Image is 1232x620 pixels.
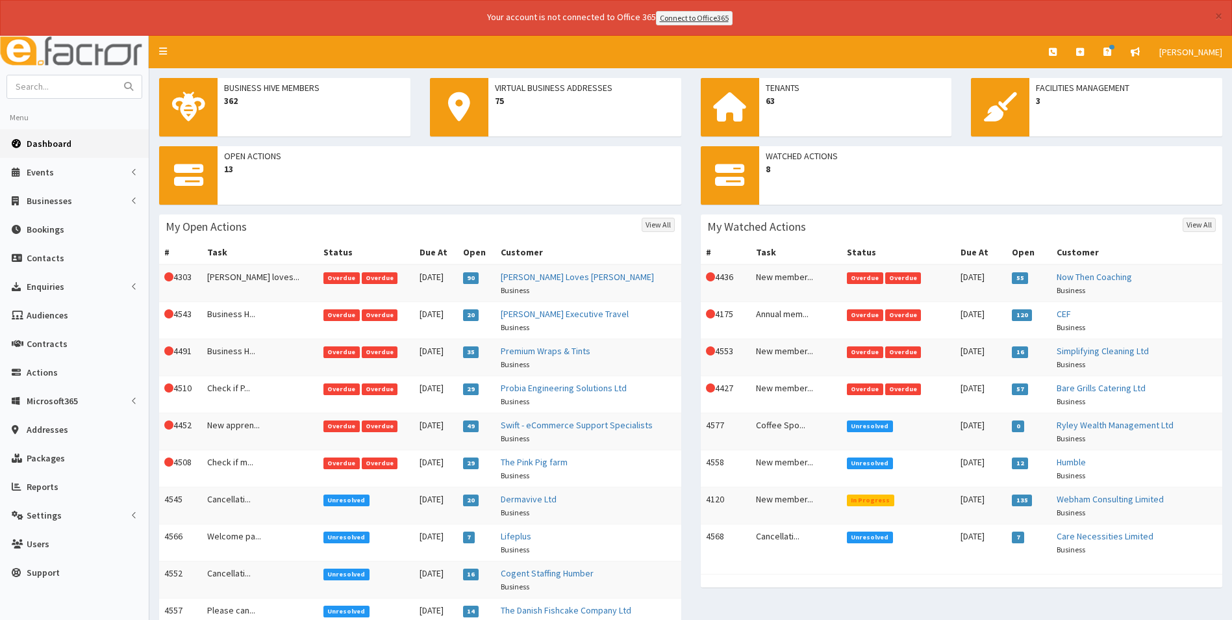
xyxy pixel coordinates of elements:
td: New member... [751,450,842,487]
span: Facilities Management [1036,81,1216,94]
td: 4543 [159,302,202,339]
td: Cancellati... [202,561,318,598]
a: View All [642,218,675,232]
span: Overdue [885,309,922,321]
th: # [701,240,751,265]
i: This Action is overdue! [164,420,173,430]
th: # [159,240,202,265]
span: 63 [766,94,946,107]
i: This Action is overdue! [706,309,715,318]
td: 4508 [159,450,202,487]
td: [DATE] [955,413,1007,450]
td: 4566 [159,524,202,561]
th: Due At [955,240,1007,265]
th: Open [458,240,496,265]
td: [DATE] [955,302,1007,339]
span: 75 [495,94,675,107]
th: Task [202,240,318,265]
a: View All [1183,218,1216,232]
h3: My Open Actions [166,221,247,233]
span: Settings [27,510,62,521]
small: Business [501,582,529,591]
td: [DATE] [414,376,458,413]
span: Support [27,567,60,578]
i: This Action is overdue! [164,458,173,467]
span: Dashboard [27,138,71,149]
td: 4175 [701,302,751,339]
span: Businesses [27,195,72,207]
span: 7 [1012,532,1024,543]
th: Status [318,240,414,265]
td: 4545 [159,487,202,524]
a: Dermavive Ltd [501,493,557,505]
span: 49 [463,420,479,432]
small: Business [501,285,529,295]
a: Lifeplus [501,530,531,542]
i: This Action is overdue! [706,272,715,281]
td: Business H... [202,302,318,339]
span: 14 [463,606,479,617]
span: 57 [1012,383,1028,395]
th: Customer [1051,240,1222,265]
a: Simplifying Cleaning Ltd [1057,345,1149,357]
span: Overdue [885,272,922,284]
span: [PERSON_NAME] [1159,46,1222,58]
span: Overdue [885,383,922,395]
td: Check if P... [202,376,318,413]
td: [DATE] [414,339,458,376]
small: Business [1057,471,1085,480]
th: Task [751,240,842,265]
td: New member... [751,265,842,302]
small: Business [1057,396,1085,406]
td: New member... [751,487,842,524]
td: [DATE] [414,524,458,561]
span: 55 [1012,272,1028,284]
td: [DATE] [955,450,1007,487]
span: 12 [1012,458,1028,469]
span: Unresolved [847,458,893,469]
span: Virtual Business Addresses [495,81,675,94]
span: Unresolved [323,569,370,580]
i: This Action is overdue! [164,346,173,355]
td: 4427 [701,376,751,413]
i: This Action is overdue! [164,272,173,281]
span: Contacts [27,252,64,264]
span: Overdue [362,272,398,284]
td: New member... [751,376,842,413]
td: Cancellati... [751,524,842,561]
span: Tenants [766,81,946,94]
a: Premium Wraps & Tints [501,345,590,357]
a: [PERSON_NAME] Loves [PERSON_NAME] [501,271,654,283]
td: Business H... [202,339,318,376]
span: 135 [1012,495,1032,506]
td: [DATE] [414,413,458,450]
span: Overdue [847,309,883,321]
input: Search... [7,75,116,98]
span: 16 [1012,346,1028,358]
td: Check if m... [202,450,318,487]
span: 90 [463,272,479,284]
td: Annual mem... [751,302,842,339]
td: Cancellati... [202,487,318,524]
td: 4120 [701,487,751,524]
small: Business [501,396,529,406]
span: 35 [463,346,479,358]
td: New appren... [202,413,318,450]
td: 4510 [159,376,202,413]
i: This Action is overdue! [164,309,173,318]
span: 29 [463,383,479,395]
span: Microsoft365 [27,395,78,407]
small: Business [1057,359,1085,369]
td: 4491 [159,339,202,376]
span: Open Actions [224,149,675,162]
span: 7 [463,532,475,543]
th: Status [842,240,955,265]
a: [PERSON_NAME] Executive Travel [501,308,629,320]
small: Business [501,359,529,369]
td: 4436 [701,265,751,302]
span: 8 [766,162,1216,175]
th: Due At [414,240,458,265]
span: 16 [463,569,479,580]
span: Overdue [847,383,883,395]
small: Business [501,471,529,480]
